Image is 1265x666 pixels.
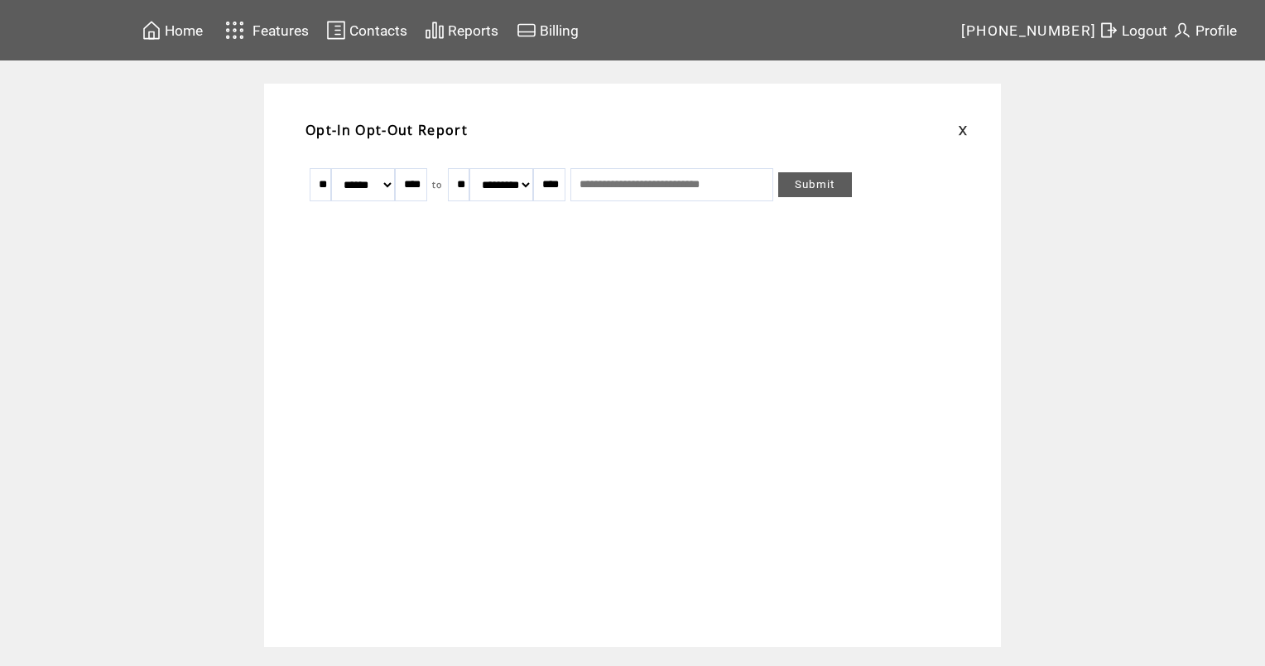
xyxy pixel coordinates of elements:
a: Features [218,14,311,46]
img: contacts.svg [326,20,346,41]
img: features.svg [220,17,249,44]
span: [PHONE_NUMBER] [961,22,1097,39]
a: Profile [1170,17,1239,43]
a: Contacts [324,17,410,43]
a: Home [139,17,205,43]
span: to [432,179,443,191]
span: Home [165,22,203,39]
a: Submit [778,172,852,197]
span: Features [253,22,309,39]
span: Logout [1122,22,1167,39]
span: Profile [1195,22,1237,39]
img: home.svg [142,20,161,41]
a: Reports [422,17,501,43]
a: Logout [1096,17,1170,43]
img: creidtcard.svg [517,20,536,41]
span: Opt-In Opt-Out Report [305,121,468,139]
span: Contacts [349,22,407,39]
img: profile.svg [1172,20,1192,41]
a: Billing [514,17,581,43]
img: chart.svg [425,20,445,41]
img: exit.svg [1099,20,1118,41]
span: Billing [540,22,579,39]
span: Reports [448,22,498,39]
